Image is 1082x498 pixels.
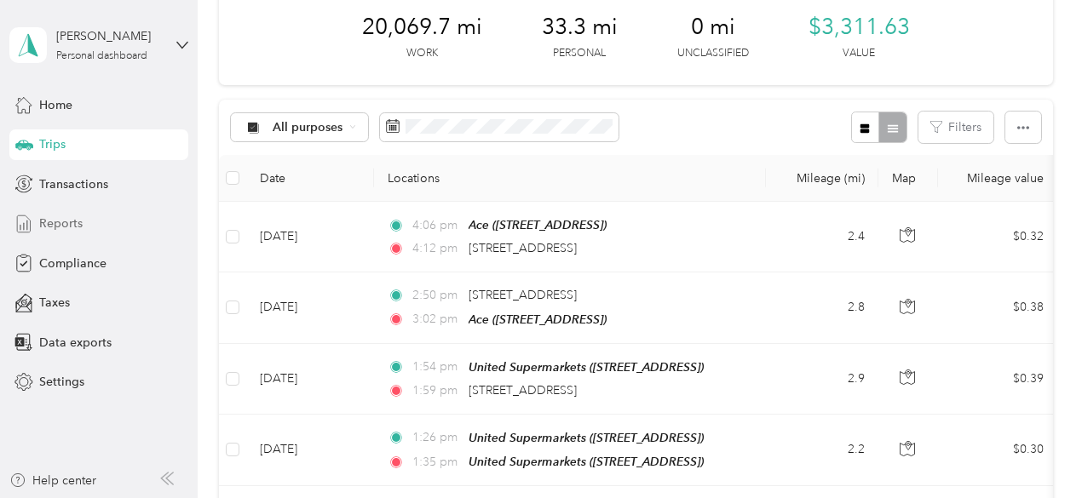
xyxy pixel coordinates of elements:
[56,51,147,61] div: Personal dashboard
[39,135,66,153] span: Trips
[938,155,1057,202] th: Mileage value
[406,46,438,61] p: Work
[469,312,607,326] span: Ace ([STREET_ADDRESS])
[246,344,374,415] td: [DATE]
[938,202,1057,272] td: $0.32
[56,27,163,45] div: [PERSON_NAME]
[374,155,766,202] th: Locations
[469,241,577,255] span: [STREET_ADDRESS]
[39,175,108,193] span: Transactions
[246,272,374,343] td: [DATE]
[469,431,704,444] span: United Supermarkets ([STREET_ADDRESS])
[843,46,875,61] p: Value
[938,272,1057,343] td: $0.38
[246,415,374,486] td: [DATE]
[766,344,878,415] td: 2.9
[362,14,482,41] span: 20,069.7 mi
[809,14,910,41] span: $3,311.63
[918,112,993,143] button: Filters
[987,403,1082,498] iframe: Everlance-gr Chat Button Frame
[766,202,878,272] td: 2.4
[412,310,461,329] span: 3:02 pm
[469,455,704,468] span: United Supermarkets ([STREET_ADDRESS])
[412,216,461,235] span: 4:06 pm
[938,344,1057,415] td: $0.39
[938,415,1057,486] td: $0.30
[412,286,461,305] span: 2:50 pm
[677,46,749,61] p: Unclassified
[9,472,96,489] button: Help center
[553,46,606,61] p: Personal
[412,358,461,376] span: 1:54 pm
[412,381,461,400] span: 1:59 pm
[469,288,577,302] span: [STREET_ADDRESS]
[878,155,938,202] th: Map
[273,122,343,134] span: All purposes
[766,415,878,486] td: 2.2
[412,453,461,472] span: 1:35 pm
[766,272,878,343] td: 2.8
[39,215,83,232] span: Reports
[246,155,374,202] th: Date
[766,155,878,202] th: Mileage (mi)
[39,334,112,352] span: Data exports
[412,428,461,447] span: 1:26 pm
[469,218,607,232] span: Ace ([STREET_ADDRESS])
[39,373,84,391] span: Settings
[412,239,461,258] span: 4:12 pm
[469,360,704,374] span: United Supermarkets ([STREET_ADDRESS])
[39,96,72,114] span: Home
[469,383,577,398] span: [STREET_ADDRESS]
[691,14,735,41] span: 0 mi
[542,14,618,41] span: 33.3 mi
[39,255,106,272] span: Compliance
[246,202,374,272] td: [DATE]
[39,294,70,312] span: Taxes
